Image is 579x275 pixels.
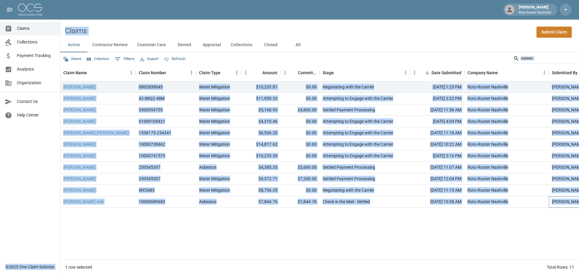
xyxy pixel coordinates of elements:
[280,185,320,196] div: $0.00
[323,153,393,159] div: Attempting to Engage with the Carrier
[63,84,96,90] a: [PERSON_NAME]
[516,4,554,15] div: [PERSON_NAME]
[401,68,410,77] button: Menu
[139,187,155,193] div: I8X5483
[18,4,42,16] img: ocs-logo-white-transparent.png
[536,27,572,38] a: Submit Claim
[410,64,464,81] div: Date Submitted
[298,64,317,81] div: Committed Amount
[280,104,320,116] div: $4,800.00
[467,199,508,205] div: Roto-Rooter Nashville
[280,68,289,77] button: Menu
[280,82,320,93] div: $0.00
[226,38,257,52] button: Collections
[60,38,579,52] div: dynamic tabs
[241,104,280,116] div: $5,168.93
[139,130,171,136] div: 1538175-254341
[199,118,230,124] div: Water Mitigation
[63,95,96,101] a: [PERSON_NAME]
[60,64,136,81] div: Claim Name
[63,130,129,136] a: [PERSON_NAME] [PERSON_NAME]
[323,107,375,113] div: Settled Payment Processing
[464,64,549,81] div: Company Name
[60,38,87,52] button: Active
[199,141,230,147] div: Water Mitigation
[280,93,320,104] div: $0.00
[199,130,230,136] div: Water Mitigation
[323,176,375,182] div: Settled Payment Processing
[467,176,508,182] div: Roto-Rooter Nashville
[65,264,92,270] div: 1 row selected
[323,130,393,136] div: Attempting to Engage with the Carrier
[132,38,171,52] button: Customer Care
[241,185,280,196] div: $8,756.35
[127,68,136,77] button: Menu
[63,107,96,113] a: [PERSON_NAME]
[220,69,229,77] button: Sort
[199,164,217,170] div: Asbestos
[139,95,165,101] div: 42-88Q2-48M
[17,53,55,59] span: Payment Tracking
[87,69,95,77] button: Sort
[280,196,320,208] div: $7,844.76
[320,64,410,81] div: Stage
[289,69,298,77] button: Sort
[241,150,280,162] div: $10,235.39
[323,141,393,147] div: Attempting to Engage with the Carrier
[17,98,55,105] span: Contact Us
[162,54,187,64] button: Refresh
[199,199,217,205] div: Asbestos
[63,118,96,124] a: [PERSON_NAME]
[87,38,132,52] button: Contractor Review
[334,69,342,77] button: Sort
[467,118,508,124] div: Roto-Rooter Nashville
[63,64,87,81] div: Claim Name
[139,64,166,81] div: Claim Number
[241,173,280,185] div: $9,372.71
[410,150,464,162] div: [DATE] 3:16 PM
[139,84,163,90] div: 0802838045
[323,84,374,90] div: Negotiating with the Carrier
[63,164,96,170] a: [PERSON_NAME]
[280,139,320,150] div: $0.00
[241,82,280,93] div: $10,233.81
[17,66,55,72] span: Analytics
[199,64,220,81] div: Claim Type
[498,69,506,77] button: Sort
[467,84,508,90] div: Roto-Rooter Nashville
[17,39,55,45] span: Collections
[467,164,508,170] div: Roto-Rooter Nashville
[410,68,419,77] button: Menu
[257,38,284,52] button: Closed
[241,68,250,77] button: Menu
[410,127,464,139] div: [DATE] 11:18 AM
[467,107,508,113] div: Roto-Rooter Nashville
[199,153,230,159] div: Water Mitigation
[323,199,370,205] div: Check in the Mail - Settled
[139,164,160,170] div: 250545307
[284,38,312,52] button: All
[62,54,83,64] button: Views
[280,150,320,162] div: $0.00
[139,153,165,159] div: 10000741573
[113,54,136,64] button: Show filters
[410,196,464,208] div: [DATE] 10:38 AM
[196,64,241,81] div: Claim Type
[199,187,230,193] div: Water Mitigation
[139,118,165,124] div: 01009105421
[139,107,163,113] div: 3300554755
[323,187,374,193] div: Negotiating with the Carrier
[17,25,55,32] span: Claims
[65,27,87,35] h2: Claims
[262,64,277,81] div: Amount
[241,162,280,173] div: $4,385.35
[17,80,55,86] span: Organization
[63,187,96,193] a: [PERSON_NAME]
[410,185,464,196] div: [DATE] 11:15 AM
[241,116,280,127] div: $4,310.46
[199,95,230,101] div: Water Mitigation
[241,93,280,104] div: $11,950.33
[467,153,508,159] div: Roto-Rooter Nashville
[63,153,96,159] a: [PERSON_NAME]
[323,95,393,101] div: Attempting to Engage with the Carrier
